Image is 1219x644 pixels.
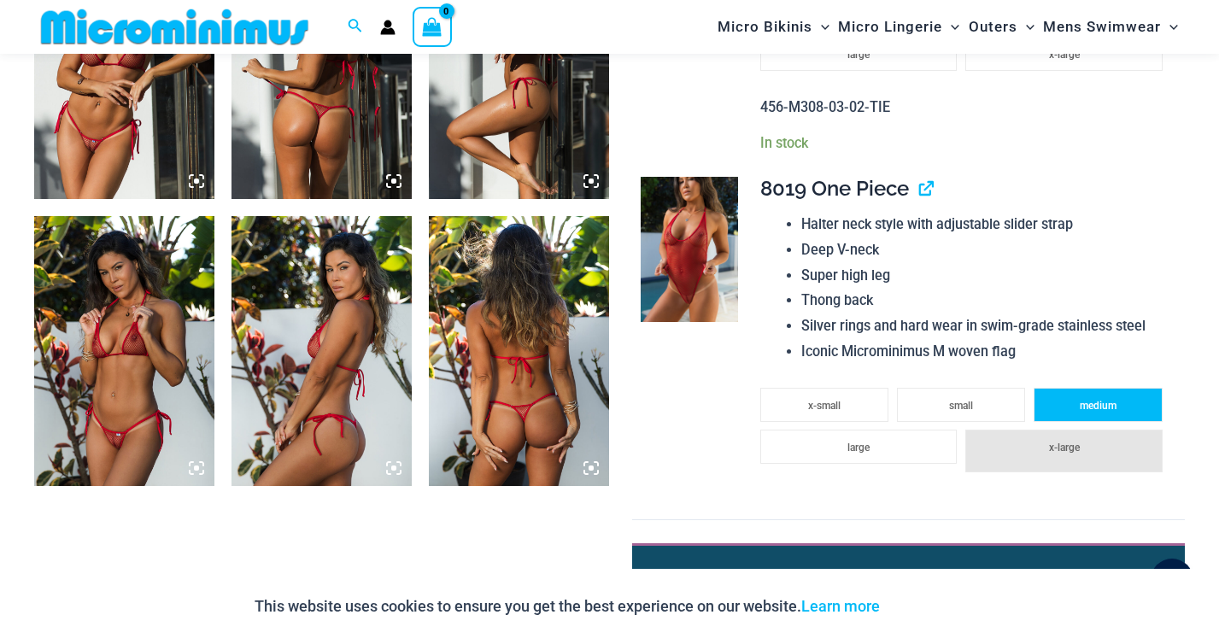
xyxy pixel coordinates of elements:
[897,388,1025,422] li: small
[1043,5,1161,49] span: Mens Swimwear
[1017,5,1034,49] span: Menu Toggle
[801,263,1170,289] li: Super high leg
[964,5,1039,49] a: OutersMenu ToggleMenu Toggle
[801,237,1170,263] li: Deep V-neck
[34,8,315,46] img: MM SHOP LOGO FLAT
[760,134,1171,152] p: In stock
[801,288,1170,313] li: Thong back
[1049,442,1080,454] span: x-large
[348,16,363,38] a: Search icon link
[413,7,452,46] a: View Shopping Cart, empty
[255,594,880,619] p: This website uses cookies to ensure you get the best experience on our website.
[949,400,973,412] span: small
[1161,5,1178,49] span: Menu Toggle
[711,3,1185,51] nav: Site Navigation
[801,313,1170,339] li: Silver rings and hard wear in swim-grade stainless steel
[1034,388,1162,422] li: medium
[847,442,870,454] span: large
[701,565,1146,644] li: →
[760,430,958,464] li: large
[834,5,964,49] a: Micro LingerieMenu ToggleMenu Toggle
[969,5,1017,49] span: Outers
[641,177,737,322] img: Summer Storm Red 8019 One Piece
[808,400,841,412] span: x-small
[801,339,1170,365] li: Iconic Microminimus M woven flag
[380,20,396,35] a: Account icon link
[760,176,909,201] span: 8019 One Piece
[760,95,1171,120] p: 456-M308-03-02-TIE
[34,216,214,487] img: Summer Storm Red 312 Tri Top 449 Thong
[718,5,812,49] span: Micro Bikinis
[1049,49,1080,61] span: x-large
[429,216,609,487] img: Summer Storm Red 312 Tri Top 449 Thong
[231,216,412,487] img: Summer Storm Red 312 Tri Top 449 Thong
[801,597,880,615] a: Learn more
[942,5,959,49] span: Menu Toggle
[812,5,829,49] span: Menu Toggle
[1039,5,1182,49] a: Mens SwimwearMenu ToggleMenu Toggle
[1080,400,1116,412] span: medium
[893,586,965,627] button: Accept
[801,212,1170,237] li: Halter neck style with adjustable slider strap
[760,388,888,422] li: x-small
[713,5,834,49] a: Micro BikinisMenu ToggleMenu Toggle
[847,49,870,61] span: large
[965,430,1163,472] li: x-large
[838,5,942,49] span: Micro Lingerie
